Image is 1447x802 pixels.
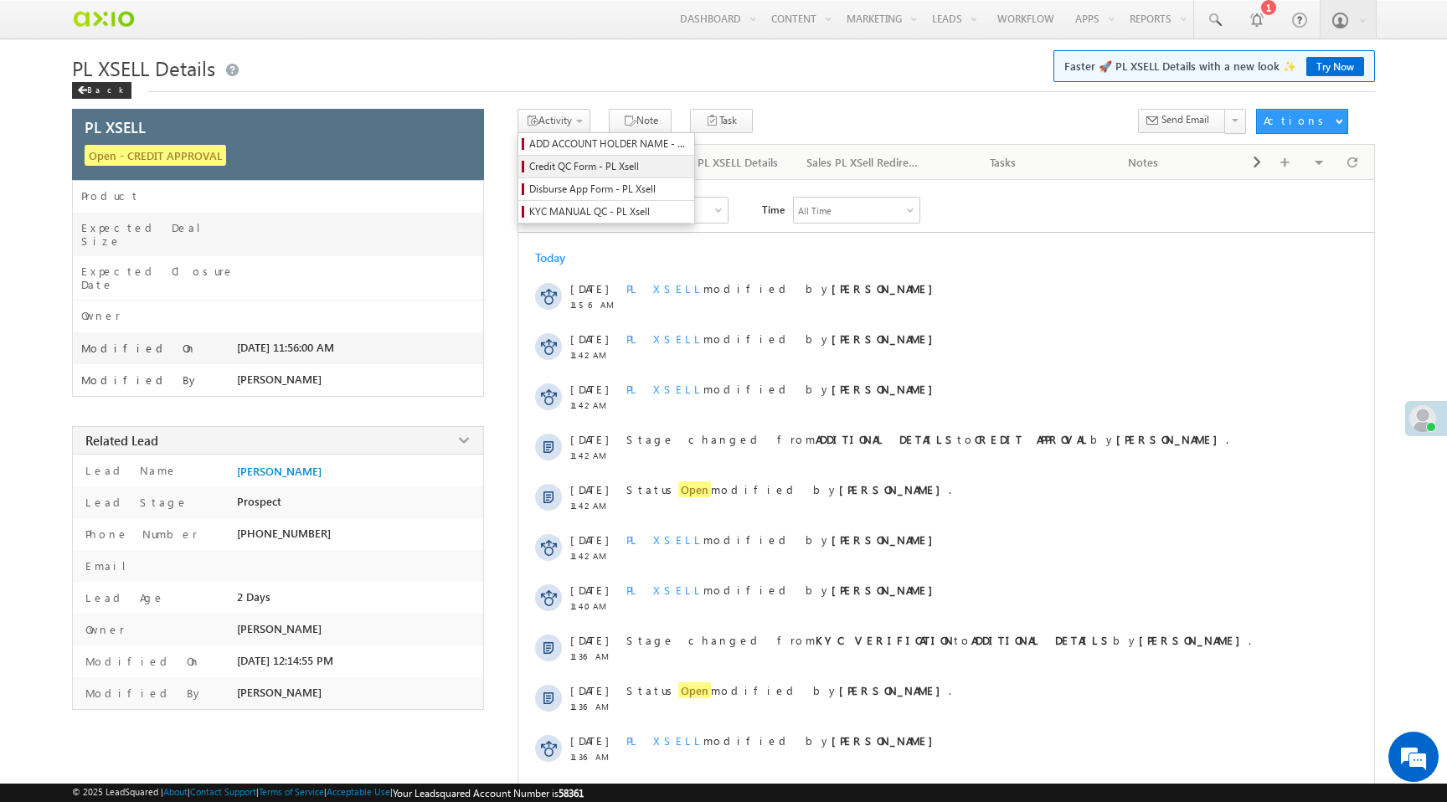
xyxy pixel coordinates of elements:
span: [DATE] 11:56:00 AM [237,341,334,354]
span: PL XSELL [626,583,703,597]
span: [DATE] [570,332,608,346]
div: Back [72,82,131,99]
div: Notes [1088,152,1200,172]
span: PL XSELL [626,733,703,748]
span: PL XSELL [626,281,703,296]
span: [DATE] [570,633,608,647]
strong: [PERSON_NAME] [1116,432,1226,446]
label: Modified By [81,373,199,387]
span: [DATE] [570,583,608,597]
strong: [PERSON_NAME] [839,482,949,496]
span: [PERSON_NAME] [237,622,322,635]
a: Notes [1074,145,1215,180]
strong: KYC VERIFICATION [816,633,954,647]
label: Expected Deal Size [81,221,237,248]
div: All Time [798,205,832,216]
label: Lead Name [81,463,178,477]
span: Send Email [1161,112,1209,127]
span: [DATE] [570,482,608,496]
label: Email [81,558,139,573]
span: PL XSELL [85,116,146,137]
span: modified by [626,382,941,396]
strong: [PERSON_NAME] [832,532,941,547]
strong: [PERSON_NAME] [832,583,941,597]
span: [PHONE_NUMBER] [237,527,331,540]
span: [DATE] 12:14:55 PM [237,654,333,667]
strong: [PERSON_NAME] [832,382,941,396]
span: Open [678,682,711,698]
a: Try Now [1306,57,1364,76]
span: modified by [626,532,941,547]
span: PL XSELL [626,332,703,346]
span: [DATE] [570,683,608,697]
span: [PERSON_NAME] [237,686,322,699]
span: 11:40 AM [570,601,621,611]
a: Disburse App Form - PL Xsell [518,178,694,200]
span: [DATE] [570,382,608,396]
span: modified by [626,281,941,296]
strong: CREDIT APPROVAL [975,432,1090,446]
button: Task [690,109,753,133]
span: [DATE] [570,733,608,748]
span: PL XSELL [626,532,703,547]
span: 11:42 AM [570,501,621,511]
span: 11:36 AM [570,702,621,712]
span: Time [762,197,785,222]
button: Actions [1256,109,1348,134]
span: 11:42 AM [570,400,621,410]
a: About [163,786,188,797]
div: Tasks [947,152,1059,172]
label: Lead Stage [81,495,188,509]
span: PL XSELL Details [72,54,215,81]
div: Documents [1228,152,1340,172]
span: [DATE] [570,281,608,296]
span: PL XSELL [626,382,703,396]
img: Custom Logo [72,4,135,33]
label: Modified By [81,686,203,700]
span: Status modified by . [626,481,951,497]
span: Stage changed from to by . [626,633,1251,647]
span: Prospect [237,495,281,508]
div: Today [535,249,590,265]
a: Credit QC Form - PL Xsell [518,156,694,177]
span: Related Lead [85,432,158,449]
a: ADD ACCOUNT HOLDER NAME - PLXSELL [518,133,694,155]
span: 11:42 AM [570,551,621,561]
span: Faster 🚀 PL XSELL Details with a new look ✨ [1064,58,1364,75]
a: Documents [1214,145,1355,180]
a: [PERSON_NAME] [237,465,322,478]
strong: [PERSON_NAME] [832,733,941,748]
a: Terms of Service [259,786,324,797]
label: Product [81,189,140,203]
span: © 2025 LeadSquared | | | | | [72,786,584,799]
strong: ADDITIONAL DETAILS [816,432,957,446]
span: Open - CREDIT APPROVAL [85,145,226,166]
label: Expected Closure Date [81,265,237,291]
li: Sales PL XSell Redirection [793,145,934,178]
button: Send Email [1138,109,1226,133]
div: Actions [1264,113,1330,128]
span: [DATE] [570,432,608,446]
a: PL XSELL Details [684,145,793,180]
span: Activity [538,114,572,126]
span: Disburse App Form - PL Xsell [529,182,688,197]
span: Credit QC Form - PL Xsell [529,159,688,174]
span: [PERSON_NAME] [237,373,322,386]
label: Owner [81,309,121,322]
label: Owner [81,622,125,636]
span: 11:36 AM [570,752,621,762]
button: Note [609,109,672,133]
strong: [PERSON_NAME] [1139,633,1249,647]
span: 11:56 AM [570,300,621,310]
a: Acceptable Use [327,786,390,797]
span: 2 Days [237,590,270,604]
div: PL XSELL Details [698,152,778,172]
a: Contact Support [190,786,256,797]
span: Stage changed from to by . [626,432,1228,446]
a: KYC MANUAL QC - PL Xsell [518,201,694,223]
span: 11:36 AM [570,651,621,661]
span: modified by [626,583,941,597]
span: [DATE] [570,532,608,547]
strong: [PERSON_NAME] [832,332,941,346]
